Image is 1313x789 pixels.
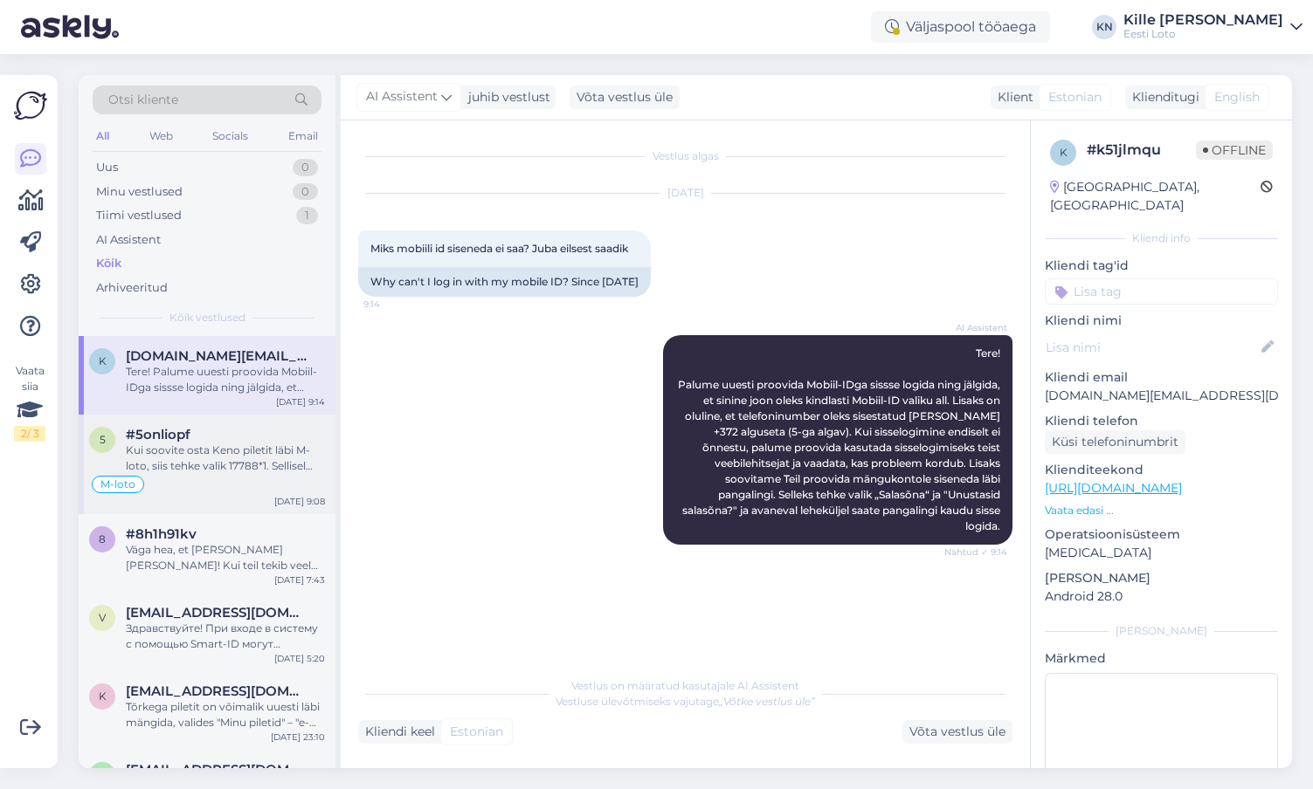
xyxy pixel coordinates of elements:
span: Vestlus on määratud kasutajale AI Assistent [571,679,799,692]
a: [URL][DOMAIN_NAME] [1045,480,1182,496]
span: Estonian [1048,88,1102,106]
div: [GEOGRAPHIC_DATA], [GEOGRAPHIC_DATA] [1050,178,1261,215]
span: Kõik vestlused [169,310,245,326]
div: Socials [209,125,252,148]
div: Здравствуйте! При входе в систему с помощью Smart-ID могут возникнуть сбои, данный случай уже пер... [126,621,325,652]
p: [MEDICAL_DATA] [1045,544,1278,562]
span: ivarnahkur@gmail.com [126,762,308,778]
div: Kõik [96,255,121,272]
p: Klienditeekond [1045,461,1278,479]
span: K [99,690,107,703]
div: [PERSON_NAME] [1045,623,1278,639]
div: 1 [296,207,318,224]
div: 0 [293,183,318,201]
div: AI Assistent [96,231,161,249]
div: Kille [PERSON_NAME] [1123,13,1283,27]
div: Vestlus algas [358,148,1012,164]
div: Klient [991,88,1033,106]
div: Tõrkega piletit on võimalik uuesti läbi mängida, valides "Minu piletid" – "e-kiirloteriid". Kui p... [126,699,325,731]
i: „Võtke vestlus üle” [719,695,815,708]
span: #8h1h91kv [126,526,197,542]
span: Miks mobiili id siseneda ei saa? Juba eilsest saadik [370,242,628,255]
span: v [99,611,106,624]
div: KN [1092,15,1116,39]
div: [DATE] 23:10 [271,731,325,744]
div: # k51jlmqu [1087,140,1196,161]
div: Küsi telefoninumbrit [1045,430,1185,454]
span: 8 [99,532,106,545]
span: K2tlin.luptova@gmail.com [126,683,308,699]
div: All [93,125,113,148]
div: Kliendi keel [358,723,435,741]
div: 2 / 3 [14,426,45,442]
p: Android 28.0 [1045,587,1278,606]
div: [DATE] 9:08 [274,495,325,508]
div: [DATE] 7:43 [274,573,325,587]
p: Kliendi email [1045,368,1278,387]
div: juhib vestlust [461,88,550,106]
span: vlad.1975@hotmail.com [126,605,308,621]
div: Arhiveeritud [96,279,168,297]
span: #5onliopf [126,427,190,443]
div: Minu vestlused [96,183,183,201]
div: Võta vestlus üle [570,86,680,109]
p: Kliendi telefon [1045,412,1278,430]
div: Tiimi vestlused [96,207,182,224]
p: [PERSON_NAME] [1045,569,1278,587]
div: Klienditugi [1125,88,1199,106]
p: Vaata edasi ... [1045,503,1278,518]
p: Operatsioonisüsteem [1045,525,1278,544]
p: Kliendi tag'id [1045,257,1278,275]
span: AI Assistent [942,321,1007,334]
span: krahv.tm@gmail.com [126,348,308,364]
div: Kliendi info [1045,230,1278,246]
span: Nähtud ✓ 9:14 [942,545,1007,559]
div: Eesti Loto [1123,27,1283,41]
span: Estonian [450,723,503,741]
div: Väljaspool tööaega [871,11,1050,43]
span: English [1214,88,1260,106]
span: 9:14 [363,298,429,311]
input: Lisa nimi [1046,338,1258,357]
span: Offline [1196,141,1273,160]
span: M-loto [100,479,135,490]
div: Kui soovite osta Keno piletit läbi M-loto, siis tehke valik 17788*1. Sellisel juhul väljastatakse... [126,443,325,474]
div: [DATE] [358,185,1012,201]
div: [DATE] 9:14 [276,395,325,408]
div: Tere! Palume uuesti proovida Mobiil-IDga sissse logida ning jälgida, et sinine joon oleks kindlas... [126,364,325,395]
p: Kliendi nimi [1045,312,1278,330]
div: 0 [293,159,318,176]
div: Vaata siia [14,363,45,442]
a: Kille [PERSON_NAME]Eesti Loto [1123,13,1303,41]
span: AI Assistent [366,87,438,106]
div: Why can't I log in with my mobile ID? Since [DATE] [358,267,651,297]
span: k [1060,146,1068,159]
span: Otsi kliente [108,91,178,109]
div: Väga hea, et [PERSON_NAME] [PERSON_NAME]! Kui teil tekib veel küsimusi, andke meile teada. [126,542,325,573]
p: Märkmed [1045,649,1278,668]
span: k [99,354,107,367]
div: [DATE] 5:20 [274,652,325,665]
span: Vestluse ülevõtmiseks vajutage [556,695,815,708]
input: Lisa tag [1045,278,1278,305]
span: 5 [100,433,106,446]
p: [DOMAIN_NAME][EMAIL_ADDRESS][DOMAIN_NAME] [1045,387,1278,405]
div: Uus [96,159,118,176]
div: Email [285,125,321,148]
div: Võta vestlus üle [902,720,1012,744]
img: Askly Logo [14,89,47,122]
div: Web [146,125,176,148]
